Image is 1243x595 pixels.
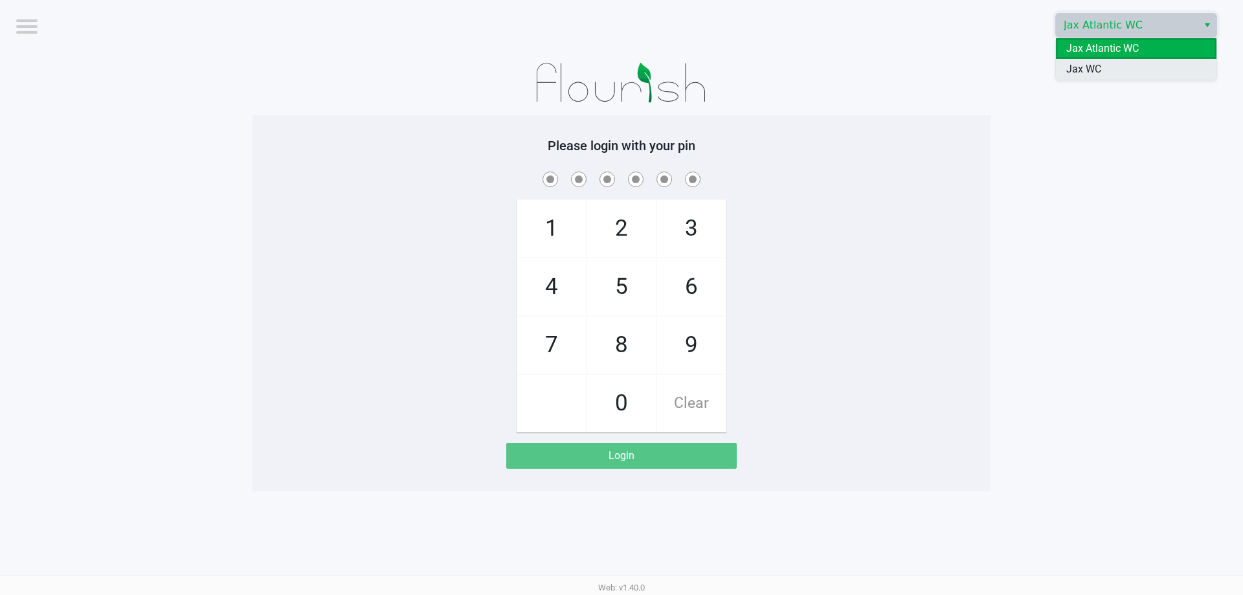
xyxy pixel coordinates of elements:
button: Select [1198,14,1216,37]
span: 0 [587,375,656,432]
span: 5 [587,258,656,315]
span: Clear [657,375,726,432]
span: Jax WC [1066,62,1101,77]
span: 3 [657,200,726,257]
span: 9 [657,317,726,374]
span: 4 [517,258,586,315]
span: 7 [517,317,586,374]
span: Jax Atlantic WC [1064,17,1190,33]
span: 2 [587,200,656,257]
span: 8 [587,317,656,374]
span: 6 [657,258,726,315]
h5: Please login with your pin [262,138,981,153]
span: 1 [517,200,586,257]
span: Jax Atlantic WC [1066,41,1139,56]
span: Web: v1.40.0 [598,583,645,592]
